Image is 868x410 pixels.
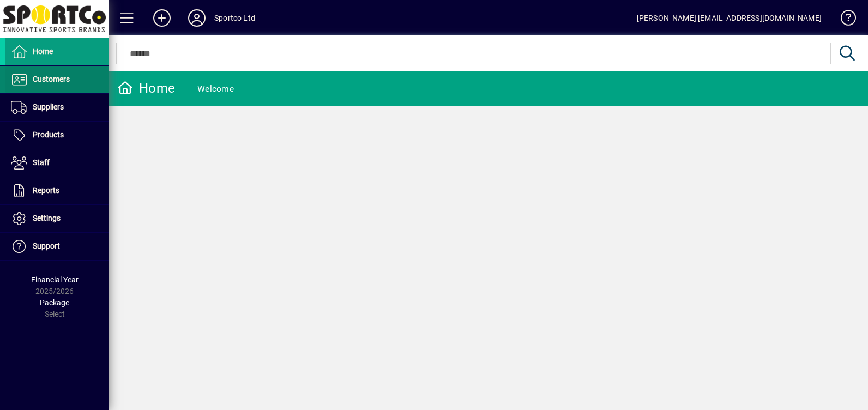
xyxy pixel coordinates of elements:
[5,205,109,232] a: Settings
[5,233,109,260] a: Support
[5,122,109,149] a: Products
[33,47,53,56] span: Home
[214,9,255,27] div: Sportco Ltd
[197,80,234,98] div: Welcome
[5,94,109,121] a: Suppliers
[33,130,64,139] span: Products
[144,8,179,28] button: Add
[5,66,109,93] a: Customers
[33,214,61,222] span: Settings
[31,275,79,284] span: Financial Year
[33,186,59,195] span: Reports
[5,149,109,177] a: Staff
[33,158,50,167] span: Staff
[33,102,64,111] span: Suppliers
[33,75,70,83] span: Customers
[5,177,109,204] a: Reports
[33,242,60,250] span: Support
[637,9,822,27] div: [PERSON_NAME] [EMAIL_ADDRESS][DOMAIN_NAME]
[40,298,69,307] span: Package
[179,8,214,28] button: Profile
[117,80,175,97] div: Home
[833,2,854,38] a: Knowledge Base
